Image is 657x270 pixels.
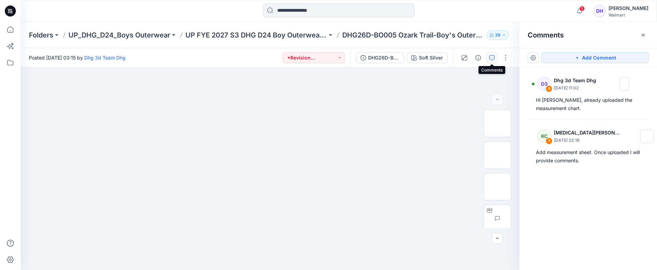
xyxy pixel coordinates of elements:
[528,31,564,39] h2: Comments
[579,6,585,11] span: 1
[546,138,552,144] div: 1
[554,85,600,91] p: [DATE] 11:02
[541,52,649,63] button: Add Comment
[29,30,53,40] a: Folders
[495,31,500,39] p: 38
[473,52,484,63] button: Details
[537,129,551,143] div: KC
[342,30,484,40] p: DHG26D-BO005 Ozark Trail-Boy's Outerwear - Softshell V1
[356,52,404,63] button: DHG26D-BO005 Ozark Trail-Boy's Outerwear - Softshell V1
[537,77,551,91] div: D3
[608,12,648,18] div: Walmart
[536,148,640,165] div: Add measurement sheet. Once uploaded I will provide comments.
[554,137,621,144] p: [DATE] 23:19
[68,30,170,40] a: UP_DHG_D24_Boys Outerwear
[554,76,600,85] p: Dhg 3d Team Dhg
[84,55,126,61] a: Dhg 3d Team Dhg
[546,85,552,92] div: 3
[608,4,648,12] div: [PERSON_NAME]
[368,54,400,62] div: DHG26D-BO005 Ozark Trail-Boy's Outerwear - Softshell V1
[419,54,443,62] div: Soft Silver
[486,30,509,40] button: 38
[185,30,327,40] a: UP FYE 2027 S3 DHG D24 Boy Outerwear - Ozark Trail
[29,54,126,61] span: Posted [DATE] 03:15 by
[407,52,448,63] button: Soft Silver
[536,96,640,112] div: Hi [PERSON_NAME], already uploaded the measurement chart.
[593,5,606,17] div: DH
[554,129,621,137] p: [MEDICAL_DATA][PERSON_NAME]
